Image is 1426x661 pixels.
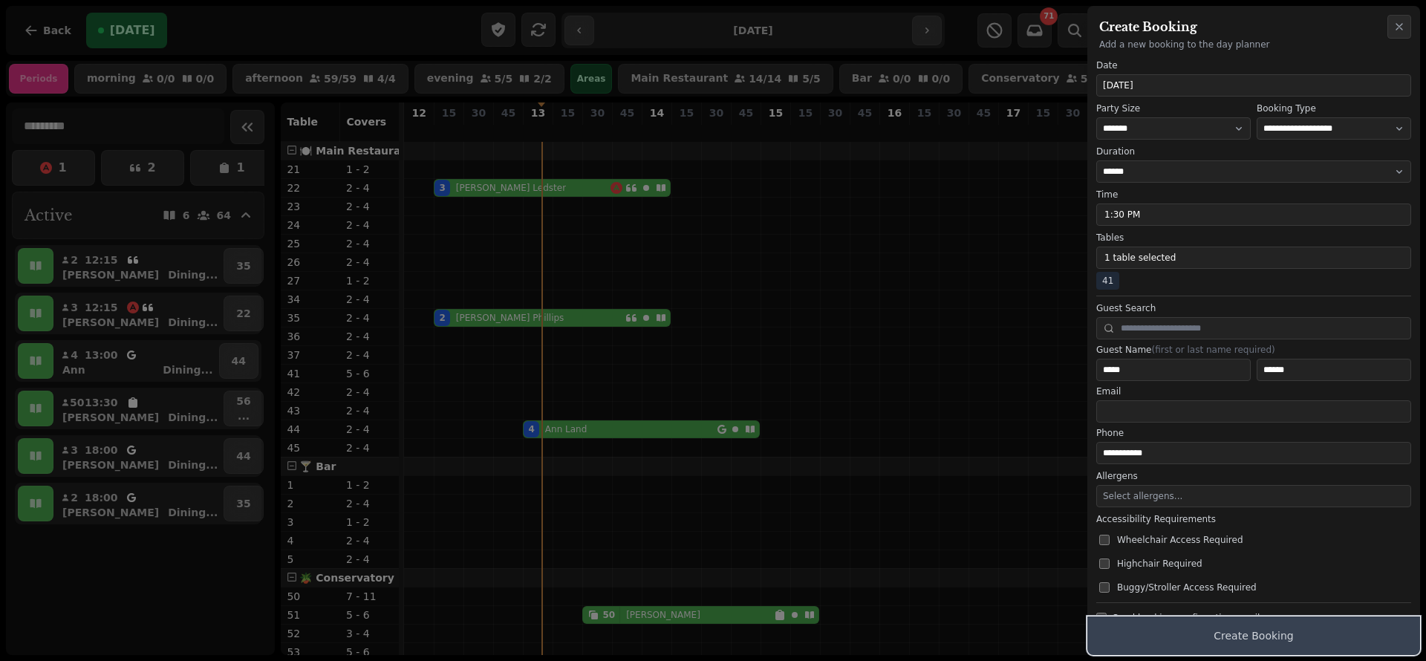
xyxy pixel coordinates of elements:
span: Highchair Required [1117,558,1202,570]
span: (first or last name required) [1151,345,1274,355]
p: Add a new booking to the day planner [1099,39,1408,51]
label: Accessibility Requirements [1096,513,1411,525]
input: Wheelchair Access Required [1099,535,1110,545]
label: Tables [1096,232,1411,244]
button: 1 table selected [1096,247,1411,269]
input: Send booking confirmation email [1096,613,1107,623]
button: [DATE] [1096,74,1411,97]
label: Date [1096,59,1411,71]
label: Time [1096,189,1411,201]
h2: Create Booking [1099,18,1408,36]
label: Guest Search [1096,302,1411,314]
label: Guest Name [1096,344,1411,356]
button: 1:30 PM [1096,203,1411,226]
label: Booking Type [1257,102,1411,114]
span: Wheelchair Access Required [1117,534,1243,546]
span: Send booking confirmation email [1113,612,1260,624]
label: Allergens [1096,470,1411,482]
label: Party Size [1096,102,1251,114]
button: Select allergens... [1096,485,1411,507]
label: Phone [1096,427,1411,439]
span: Select allergens... [1103,491,1182,501]
input: Buggy/Stroller Access Required [1099,582,1110,593]
input: Highchair Required [1099,559,1110,569]
label: Email [1096,385,1411,397]
label: Duration [1096,146,1411,157]
button: Create Booking [1087,616,1420,655]
span: Buggy/Stroller Access Required [1117,582,1257,593]
span: 41 [1096,272,1119,290]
